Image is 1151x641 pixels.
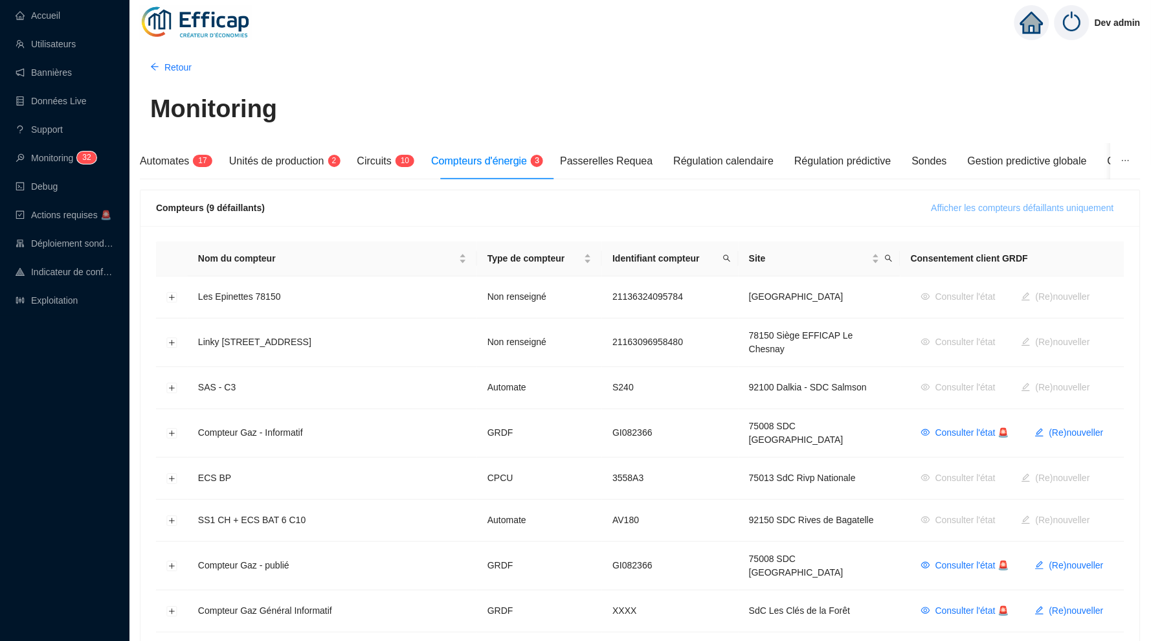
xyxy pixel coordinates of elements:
[1049,604,1104,618] span: (Re)nouveller
[198,515,306,525] span: SS1 CH + ECS BAT 6 C10
[87,153,91,162] span: 2
[477,500,602,542] td: Automate
[328,155,341,167] sup: 2
[968,153,1087,169] div: Gestion predictive globale
[198,337,311,347] span: Linky [STREET_ADDRESS]
[16,210,25,219] span: check-square
[167,293,177,303] button: Développer la ligne
[167,607,177,617] button: Développer la ligne
[16,295,78,306] a: slidersExploitation
[882,249,895,268] span: search
[16,267,114,277] a: heat-mapIndicateur de confort
[911,377,1006,398] button: Consulter l'état
[16,39,76,49] a: teamUtilisateurs
[911,287,1006,308] button: Consulter l'état
[749,515,874,525] span: 92150 SDC Rives de Bagatelle
[477,242,602,276] th: Type de compteur
[911,332,1006,353] button: Consulter l'état
[1011,468,1101,489] button: (Re)nouveller
[1049,426,1104,440] span: (Re)nouveller
[167,429,177,439] button: Développer la ligne
[167,338,177,348] button: Développer la ligne
[16,181,58,192] a: codeDebug
[749,382,867,392] span: 92100 Dalkia - SDC Salmson
[229,155,324,166] span: Unités de production
[602,590,739,633] td: XXXX
[167,561,177,572] button: Développer la ligne
[1011,377,1101,398] button: (Re)nouveller
[188,242,477,276] th: Nom du compteur
[1025,556,1114,576] button: (Re)nouveller
[1095,2,1141,43] span: Dev admin
[749,291,844,302] span: [GEOGRAPHIC_DATA]
[477,542,602,590] td: GRDF
[560,155,653,166] span: Passerelles Requea
[921,428,930,437] span: eye
[16,67,72,78] a: notificationBannières
[1121,156,1130,165] span: ellipsis
[167,474,177,484] button: Développer la ligne
[150,95,277,124] h1: Monitoring
[749,554,844,578] span: 75008 SDC [GEOGRAPHIC_DATA]
[167,383,177,394] button: Développer la ligne
[156,203,265,213] span: Compteurs (9 défaillants)
[332,156,337,165] span: 2
[1049,559,1104,572] span: (Re)nouveller
[1035,561,1044,570] span: edit
[477,276,602,319] td: Non renseigné
[150,62,159,71] span: arrow-left
[198,605,332,616] span: Compteur Gaz Général Informatif
[749,330,853,354] span: 78150 Siège EFFICAP Le Chesnay
[885,254,893,262] span: search
[1111,143,1141,179] button: ellipsis
[1011,510,1101,531] button: (Re)nouveller
[477,319,602,367] td: Non renseigné
[912,153,947,169] div: Sondes
[935,604,1009,618] span: Consulter l'état 🚨
[1025,601,1114,622] button: (Re)nouveller
[935,559,1009,572] span: Consulter l'état 🚨
[16,96,87,106] a: databaseDonnées Live
[721,249,733,268] span: search
[612,252,718,265] span: Identifiant compteur
[935,426,1009,440] span: Consulter l'état 🚨
[1035,606,1044,615] span: edit
[602,542,739,590] td: GI082366
[749,421,844,445] span: 75008 SDC [GEOGRAPHIC_DATA]
[1011,332,1101,353] button: (Re)nouveller
[198,156,203,165] span: 1
[932,201,1114,215] span: Afficher les compteurs défaillants uniquement
[401,156,405,165] span: 1
[911,423,1020,444] button: Consulter l'état 🚨
[396,155,414,167] sup: 10
[602,500,739,542] td: AV180
[921,606,930,615] span: eye
[193,155,212,167] sup: 17
[198,382,236,392] span: SAS - C3
[602,409,739,458] td: GI082366
[477,367,602,409] td: Automate
[723,254,731,262] span: search
[1011,287,1101,308] button: (Re)nouveller
[198,560,289,570] span: Compteur Gaz - publié
[198,291,281,302] span: Les Epinettes 78150
[431,155,527,166] span: Compteurs d'énergie
[749,252,869,265] span: Site
[911,510,1006,531] button: Consulter l'état
[1025,423,1114,444] button: (Re)nouveller
[140,155,189,166] span: Automates
[405,156,410,165] span: 0
[921,561,930,570] span: eye
[167,516,177,526] button: Développer la ligne
[16,153,93,163] a: monitorMonitoring32
[749,473,856,483] span: 75013 SdC Rivp Nationale
[82,153,87,162] span: 3
[198,252,456,265] span: Nom du compteur
[31,210,111,220] span: Actions requises 🚨
[900,242,1124,276] th: Consentement client GRDF
[357,155,392,166] span: Circuits
[477,590,602,633] td: GRDF
[477,458,602,500] td: CPCU
[911,601,1020,622] button: Consulter l'état 🚨
[198,473,231,483] span: ECS BP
